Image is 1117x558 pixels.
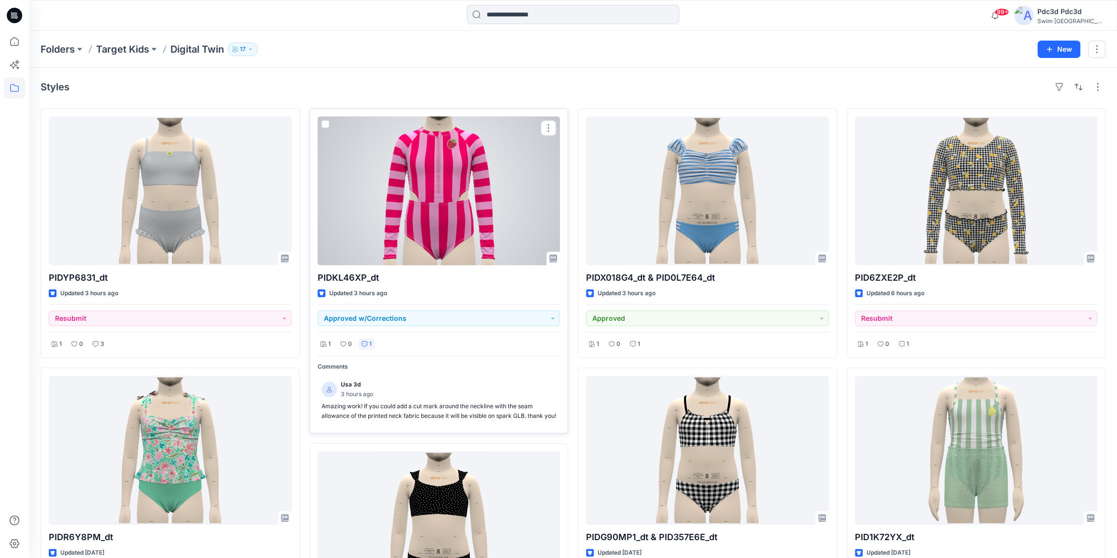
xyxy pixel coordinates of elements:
a: PIDG90MP1_dt & PID357E6E_dt [586,376,829,525]
p: Updated [DATE] [60,548,104,558]
svg: avatar [326,386,332,392]
span: 99+ [994,8,1009,16]
p: Updated 6 hours ago [866,288,924,299]
div: Pdc3d Pdc3d [1037,6,1105,17]
p: 0 [616,339,620,349]
p: 3 [100,339,104,349]
p: 1 [597,339,599,349]
a: Usa 3d3 hours agoAmazing work! If you could add a cut mark around the neckline with the seam allo... [318,376,560,425]
p: 0 [885,339,889,349]
a: PIDX018G4_dt & PID0L7E64_dt [586,116,829,265]
p: 0 [348,339,352,349]
p: PID1K72YX_dt [855,530,1098,544]
p: 3 hours ago [341,389,373,400]
p: 0 [79,339,83,349]
p: 1 [866,339,868,349]
p: PIDYP6831_dt [49,271,292,285]
a: PIDYP6831_dt [49,116,292,265]
p: Updated [DATE] [866,548,910,558]
a: Folders [41,43,75,56]
p: 1 [369,339,372,349]
a: PIDR6Y8PM_dt [49,376,292,525]
p: Updated 3 hours ago [60,288,118,299]
p: Digital Twin [170,43,224,56]
p: Updated [DATE] [598,548,642,558]
p: Updated 3 hours ago [329,288,387,299]
a: Target Kids [96,43,149,56]
div: Swim [GEOGRAPHIC_DATA] [1037,17,1105,25]
p: 1 [907,339,909,349]
button: 17 [228,43,258,56]
img: avatar [1014,6,1033,25]
h4: Styles [41,81,70,93]
p: Usa 3d [341,380,373,390]
button: New [1037,41,1080,58]
a: PID6ZXE2P_dt [855,116,1098,265]
p: 1 [638,339,640,349]
p: Comments [318,362,560,372]
p: 17 [240,44,246,55]
p: Updated 3 hours ago [598,288,656,299]
p: 1 [328,339,331,349]
p: PIDX018G4_dt & PID0L7E64_dt [586,271,829,285]
a: PID1K72YX_dt [855,376,1098,525]
p: Amazing work! If you could add a cut mark around the neckline with the seam allowance of the prin... [321,401,557,421]
p: PIDR6Y8PM_dt [49,530,292,544]
p: PID6ZXE2P_dt [855,271,1098,285]
a: PIDKL46XP_dt [318,116,560,265]
p: 1 [59,339,62,349]
p: PIDG90MP1_dt & PID357E6E_dt [586,530,829,544]
p: PIDKL46XP_dt [318,271,560,285]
